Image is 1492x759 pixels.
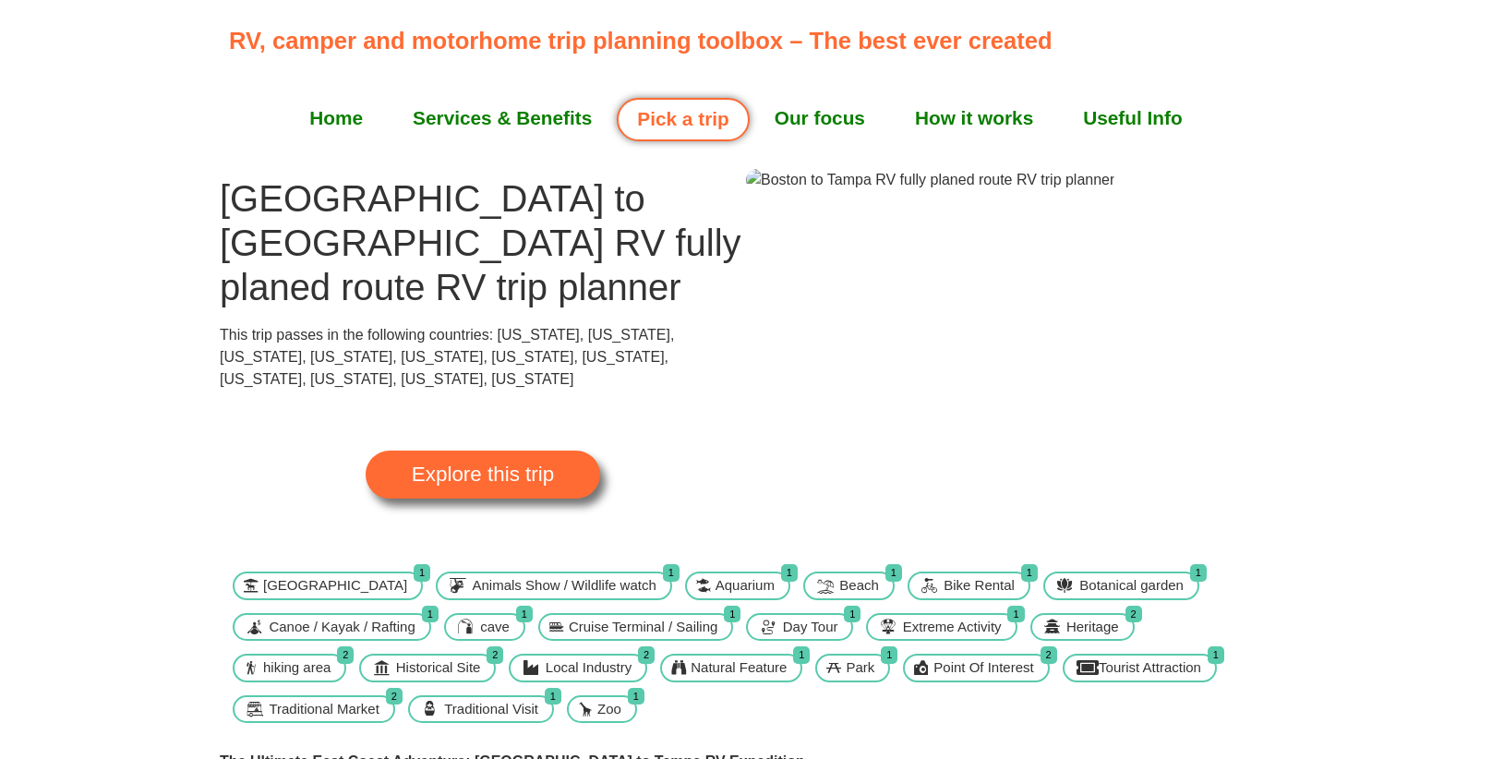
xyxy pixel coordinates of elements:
span: 2 [1125,606,1142,623]
span: 1 [781,564,798,582]
span: 2 [386,688,403,705]
span: 1 [663,564,680,582]
span: 1 [1021,564,1038,582]
span: Point Of Interest [929,657,1038,679]
span: 1 [1190,564,1207,582]
span: 1 [1208,646,1224,664]
a: Useful Info [1058,95,1207,141]
span: 1 [516,606,533,623]
img: Boston to Tampa RV fully planed route RV trip planner [746,169,1114,191]
a: Pick a trip [617,98,749,141]
span: cave [475,617,514,638]
span: 2 [638,646,655,664]
span: 2 [1041,646,1057,664]
span: Bike Rental [939,575,1019,596]
a: How it works [890,95,1058,141]
span: Traditional Market [264,699,384,720]
span: Zoo [593,699,626,720]
span: Tourist Attraction [1094,657,1206,679]
span: Heritage [1062,617,1124,638]
span: Day Tour [778,617,843,638]
span: Aquarium [711,575,779,596]
span: 1 [1007,606,1024,623]
span: Explore this trip [412,464,554,485]
span: 1 [844,606,860,623]
span: Local Industry [541,657,636,679]
p: RV, camper and motorhome trip planning toolbox – The best ever created [229,23,1273,58]
a: Our focus [750,95,890,141]
span: This trip passes in the following countries: [US_STATE], [US_STATE], [US_STATE], [US_STATE], [US_... [220,327,674,387]
a: Explore this trip [366,451,600,499]
span: Botanical garden [1075,575,1188,596]
span: hiking area [259,657,335,679]
span: Animals Show / Wildlife watch [468,575,661,596]
h1: [GEOGRAPHIC_DATA] to [GEOGRAPHIC_DATA] RV fully planed route RV trip planner [220,176,746,309]
span: [GEOGRAPHIC_DATA] [259,575,412,596]
span: Beach [835,575,884,596]
span: Park [841,657,879,679]
span: 1 [793,646,810,664]
span: Traditional Visit [439,699,543,720]
nav: Menu [229,95,1263,141]
span: Extreme Activity [898,617,1006,638]
span: Natural Feature [686,657,791,679]
span: Canoe / Kayak / Rafting [264,617,419,638]
span: 1 [545,688,561,705]
span: 1 [422,606,439,623]
span: Cruise Terminal / Sailing [564,617,722,638]
span: 1 [628,688,644,705]
span: 2 [487,646,503,664]
span: 1 [414,564,430,582]
a: Services & Benefits [388,95,617,141]
a: Home [284,95,388,141]
span: 2 [337,646,354,664]
span: Historical Site [391,657,486,679]
span: 1 [724,606,740,623]
span: 1 [881,646,897,664]
span: 1 [885,564,902,582]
